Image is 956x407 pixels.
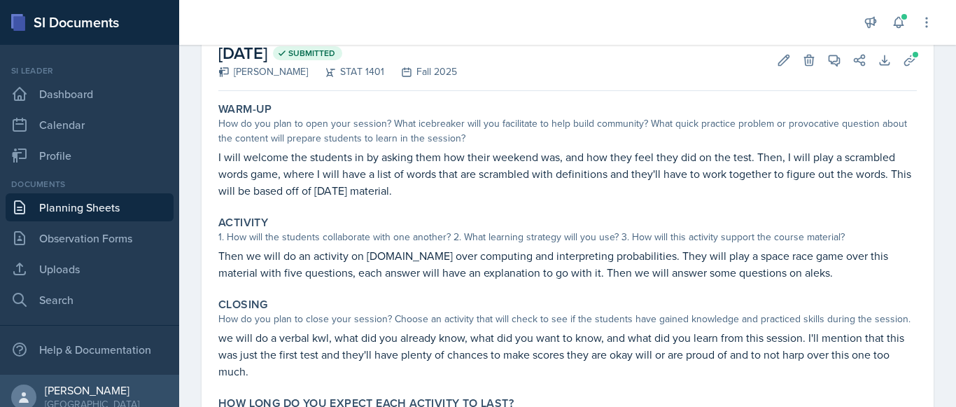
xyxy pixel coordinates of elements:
[6,80,174,108] a: Dashboard
[6,64,174,77] div: Si leader
[384,64,457,79] div: Fall 2025
[218,230,917,244] div: 1. How will the students collaborate with one another? 2. What learning strategy will you use? 3....
[6,193,174,221] a: Planning Sheets
[6,224,174,252] a: Observation Forms
[218,41,457,66] h2: [DATE]
[218,298,268,312] label: Closing
[6,286,174,314] a: Search
[6,336,174,364] div: Help & Documentation
[308,64,384,79] div: STAT 1401
[45,383,139,397] div: [PERSON_NAME]
[218,102,272,116] label: Warm-Up
[6,178,174,191] div: Documents
[218,247,917,281] p: Then we will do an activity on [DOMAIN_NAME] over computing and interpreting probabilities. They ...
[288,48,335,59] span: Submitted
[6,111,174,139] a: Calendar
[218,216,268,230] label: Activity
[218,64,308,79] div: [PERSON_NAME]
[6,142,174,170] a: Profile
[6,255,174,283] a: Uploads
[218,329,917,380] p: we will do a verbal kwl, what did you already know, what did you want to know, and what did you l...
[218,149,917,199] p: I will welcome the students in by asking them how their weekend was, and how they feel they did o...
[218,116,917,146] div: How do you plan to open your session? What icebreaker will you facilitate to help build community...
[218,312,917,326] div: How do you plan to close your session? Choose an activity that will check to see if the students ...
